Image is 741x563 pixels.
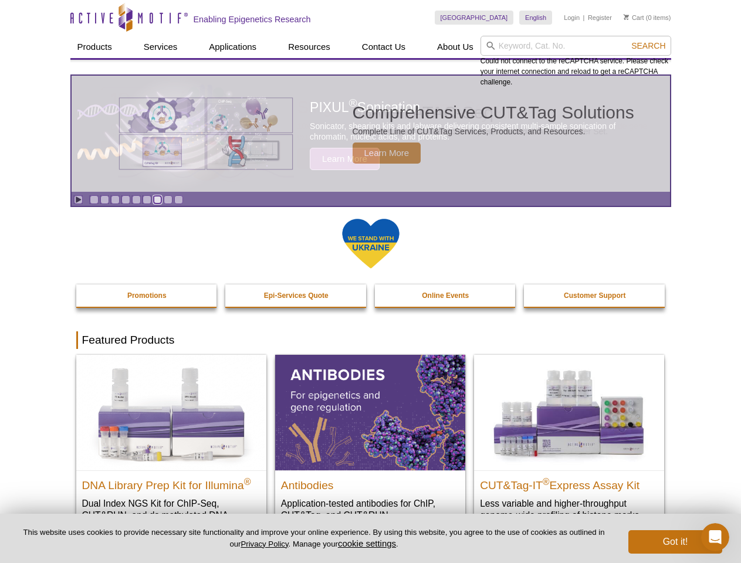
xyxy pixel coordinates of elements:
li: (0 items) [624,11,671,25]
a: DNA Library Prep Kit for Illumina DNA Library Prep Kit for Illumina® Dual Index NGS Kit for ChIP-... [76,355,266,544]
a: Login [564,13,580,22]
h2: Featured Products [76,331,665,349]
a: Go to slide 3 [111,195,120,204]
sup: ® [543,476,550,486]
button: Got it! [628,530,722,554]
li: | [583,11,585,25]
a: Register [588,13,612,22]
a: [GEOGRAPHIC_DATA] [435,11,514,25]
p: This website uses cookies to provide necessary site functionality and improve your online experie... [19,527,609,550]
button: Search [628,40,669,51]
h2: Comprehensive CUT&Tag Solutions [353,104,634,121]
h2: DNA Library Prep Kit for Illumina [82,474,260,491]
input: Keyword, Cat. No. [481,36,671,56]
span: Learn More [353,143,421,164]
img: DNA Library Prep Kit for Illumina [76,355,266,470]
a: Various genetic charts and diagrams. Comprehensive CUT&Tag Solutions Complete Line of CUT&Tag Ser... [72,76,670,192]
a: Services [137,36,185,58]
a: Go to slide 9 [174,195,183,204]
img: Various genetic charts and diagrams. [118,97,294,171]
img: Your Cart [624,14,629,20]
strong: Promotions [127,291,167,300]
strong: Epi-Services Quote [264,291,329,300]
div: Could not connect to the reCAPTCHA service. Please check your internet connection and reload to g... [481,36,671,87]
p: Less variable and higher-throughput genome-wide profiling of histone marks​. [480,497,658,521]
img: CUT&Tag-IT® Express Assay Kit [474,355,664,470]
p: Complete Line of CUT&Tag Services, Products, and Resources. [353,126,634,137]
a: Resources [281,36,337,58]
a: CUT&Tag-IT® Express Assay Kit CUT&Tag-IT®Express Assay Kit Less variable and higher-throughput ge... [474,355,664,533]
a: Go to slide 4 [121,195,130,204]
a: Go to slide 7 [153,195,162,204]
a: Go to slide 8 [164,195,172,204]
a: Applications [202,36,263,58]
p: Application-tested antibodies for ChIP, CUT&Tag, and CUT&RUN. [281,497,459,521]
p: Dual Index NGS Kit for ChIP-Seq, CUT&RUN, and ds methylated DNA assays. [82,497,260,533]
a: Go to slide 5 [132,195,141,204]
h2: CUT&Tag-IT Express Assay Kit [480,474,658,491]
a: Privacy Policy [241,540,288,548]
a: Products [70,36,119,58]
button: cookie settings [338,538,396,548]
a: Promotions [76,284,218,307]
iframe: Intercom live chat [701,523,729,551]
a: Customer Support [524,284,666,307]
a: Go to slide 1 [90,195,99,204]
a: All Antibodies Antibodies Application-tested antibodies for ChIP, CUT&Tag, and CUT&RUN. [275,355,465,533]
a: Go to slide 2 [100,195,109,204]
img: All Antibodies [275,355,465,470]
img: We Stand With Ukraine [341,218,400,270]
sup: ® [244,476,251,486]
a: About Us [430,36,481,58]
a: Go to slide 6 [143,195,151,204]
strong: Online Events [422,291,469,300]
span: Search [631,41,665,50]
h2: Antibodies [281,474,459,491]
h2: Enabling Epigenetics Research [194,14,311,25]
strong: Customer Support [564,291,625,300]
a: English [519,11,552,25]
article: Comprehensive CUT&Tag Solutions [72,76,670,192]
a: Contact Us [355,36,412,58]
a: Cart [624,13,644,22]
a: Online Events [375,284,517,307]
a: Epi-Services Quote [225,284,367,307]
a: Toggle autoplay [74,195,83,204]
